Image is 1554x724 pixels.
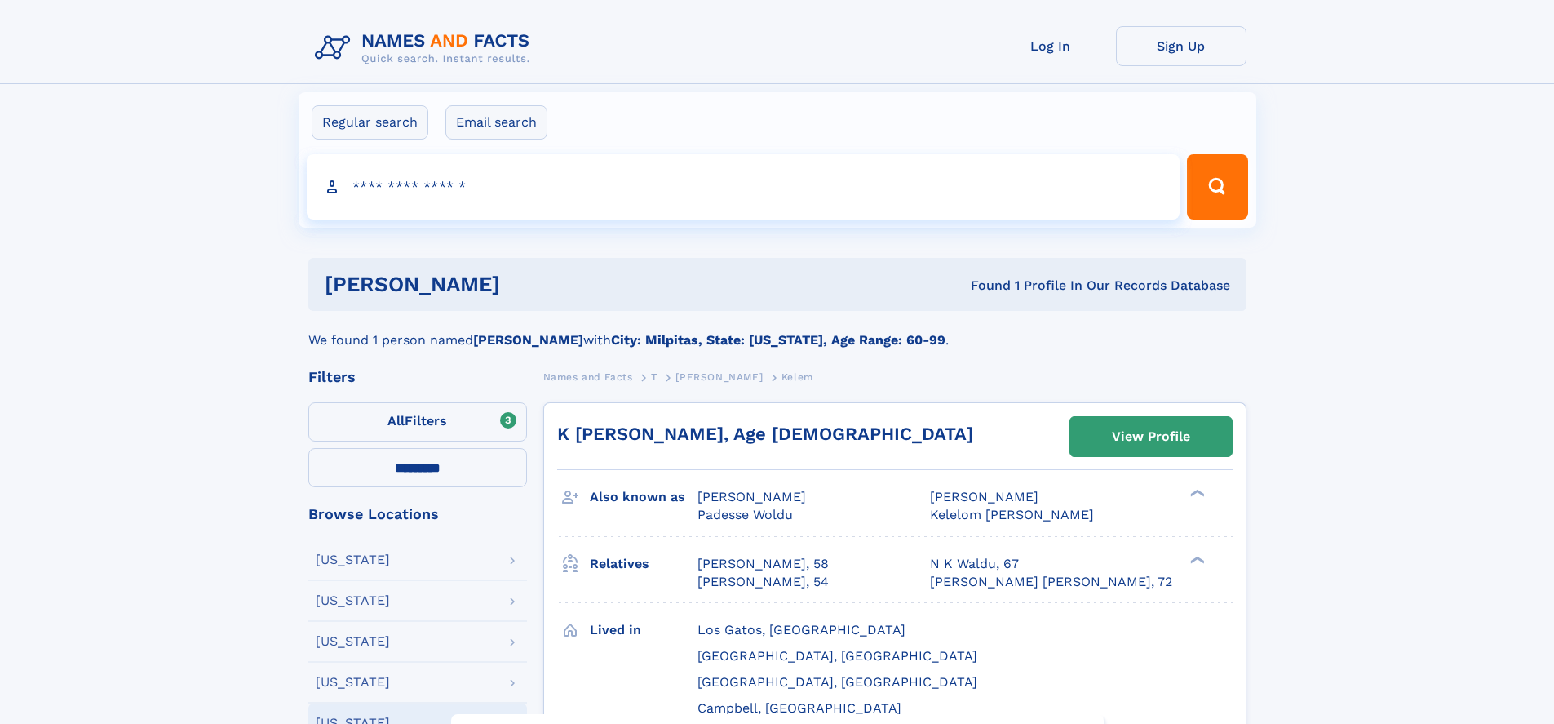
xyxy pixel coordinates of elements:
[543,366,633,387] a: Names and Facts
[697,674,977,690] span: [GEOGRAPHIC_DATA], [GEOGRAPHIC_DATA]
[930,507,1094,522] span: Kelelom [PERSON_NAME]
[930,573,1172,591] a: [PERSON_NAME] [PERSON_NAME], 72
[1186,488,1206,499] div: ❯
[307,154,1180,220] input: search input
[590,550,697,578] h3: Relatives
[697,507,793,522] span: Padesse Woldu
[316,553,390,566] div: [US_STATE]
[735,277,1230,295] div: Found 1 Profile In Our Records Database
[1116,26,1246,66] a: Sign Up
[308,507,527,522] div: Browse Locations
[930,555,1019,573] a: N K Waldu, 67
[445,105,547,140] label: Email search
[697,555,829,573] a: [PERSON_NAME], 58
[697,648,977,664] span: [GEOGRAPHIC_DATA], [GEOGRAPHIC_DATA]
[651,371,657,383] span: T
[316,676,390,689] div: [US_STATE]
[312,105,428,140] label: Regular search
[697,622,905,637] span: Los Gatos, [GEOGRAPHIC_DATA]
[675,371,763,383] span: [PERSON_NAME]
[387,413,405,429] span: All
[985,26,1116,66] a: Log In
[651,366,657,387] a: T
[316,635,390,648] div: [US_STATE]
[557,424,973,444] a: K [PERSON_NAME], Age [DEMOGRAPHIC_DATA]
[308,370,527,384] div: Filters
[1187,154,1247,220] button: Search Button
[316,594,390,607] div: [US_STATE]
[473,332,583,348] b: [PERSON_NAME]
[308,26,543,70] img: Logo Names and Facts
[308,311,1246,350] div: We found 1 person named with .
[781,371,813,383] span: Kelem
[308,402,527,442] label: Filters
[697,489,806,504] span: [PERSON_NAME]
[611,332,945,348] b: City: Milpitas, State: [US_STATE], Age Range: 60-99
[590,483,697,511] h3: Also known as
[930,489,1038,504] span: [PERSON_NAME]
[590,616,697,644] h3: Lived in
[325,274,736,295] h1: [PERSON_NAME]
[675,366,763,387] a: [PERSON_NAME]
[697,573,829,591] a: [PERSON_NAME], 54
[1112,418,1190,455] div: View Profile
[697,700,901,716] span: Campbell, [GEOGRAPHIC_DATA]
[1070,417,1232,456] a: View Profile
[1186,554,1206,565] div: ❯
